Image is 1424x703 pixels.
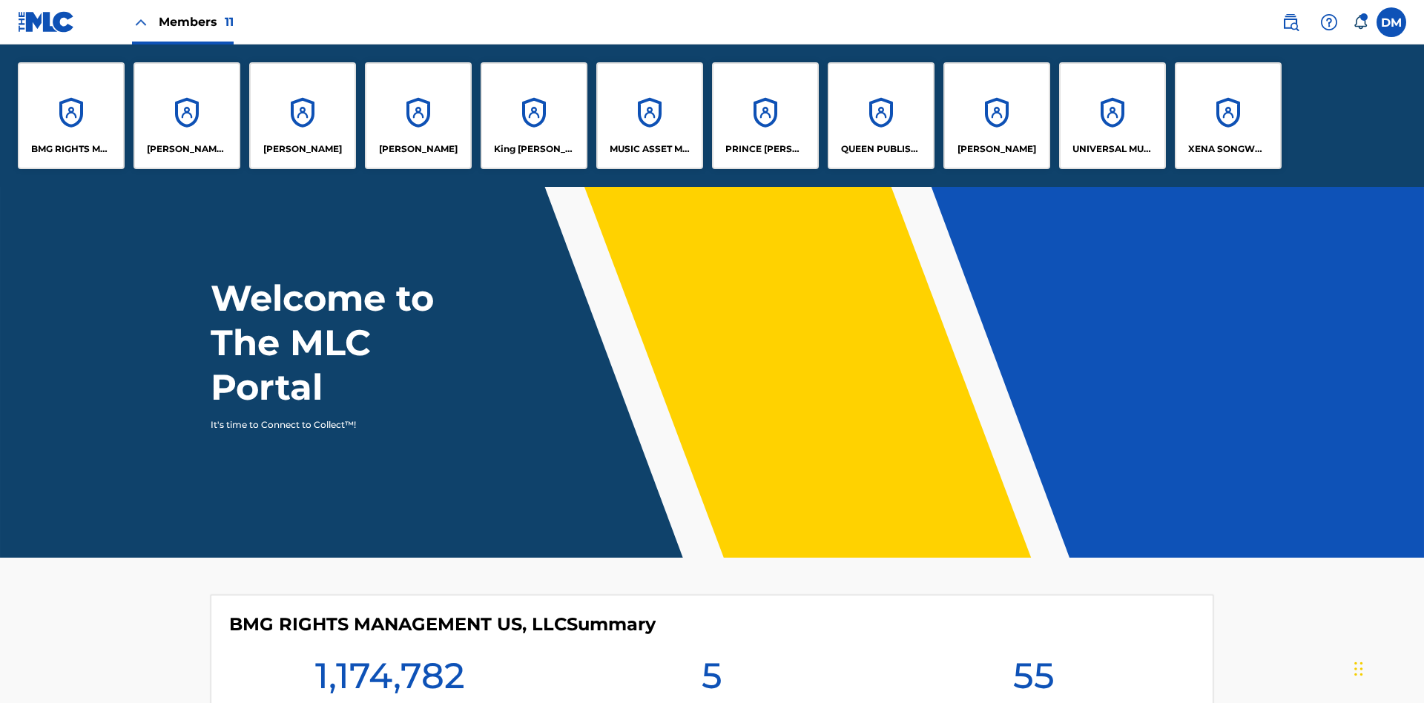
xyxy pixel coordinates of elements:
[18,11,75,33] img: MLC Logo
[1350,632,1424,703] iframe: Chat Widget
[379,142,458,156] p: EYAMA MCSINGER
[957,142,1036,156] p: RONALD MCTESTERSON
[481,62,587,169] a: AccountsKing [PERSON_NAME]
[596,62,703,169] a: AccountsMUSIC ASSET MANAGEMENT (MAM)
[147,142,228,156] p: CLEO SONGWRITER
[610,142,690,156] p: MUSIC ASSET MANAGEMENT (MAM)
[828,62,934,169] a: AccountsQUEEN PUBLISHA
[132,13,150,31] img: Close
[159,13,234,30] span: Members
[1320,13,1338,31] img: help
[494,142,575,156] p: King McTesterson
[263,142,342,156] p: ELVIS COSTELLO
[31,142,112,156] p: BMG RIGHTS MANAGEMENT US, LLC
[211,418,468,432] p: It's time to Connect to Collect™!
[943,62,1050,169] a: Accounts[PERSON_NAME]
[841,142,922,156] p: QUEEN PUBLISHA
[1377,7,1406,37] div: User Menu
[365,62,472,169] a: Accounts[PERSON_NAME]
[1059,62,1166,169] a: AccountsUNIVERSAL MUSIC PUB GROUP
[229,613,656,636] h4: BMG RIGHTS MANAGEMENT US, LLC
[1072,142,1153,156] p: UNIVERSAL MUSIC PUB GROUP
[1276,7,1305,37] a: Public Search
[133,62,240,169] a: Accounts[PERSON_NAME] SONGWRITER
[1175,62,1282,169] a: AccountsXENA SONGWRITER
[1354,647,1363,691] div: Drag
[249,62,356,169] a: Accounts[PERSON_NAME]
[18,62,125,169] a: AccountsBMG RIGHTS MANAGEMENT US, LLC
[1188,142,1269,156] p: XENA SONGWRITER
[1353,15,1368,30] div: Notifications
[712,62,819,169] a: AccountsPRINCE [PERSON_NAME]
[225,15,234,29] span: 11
[211,276,488,409] h1: Welcome to The MLC Portal
[1282,13,1299,31] img: search
[725,142,806,156] p: PRINCE MCTESTERSON
[1314,7,1344,37] div: Help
